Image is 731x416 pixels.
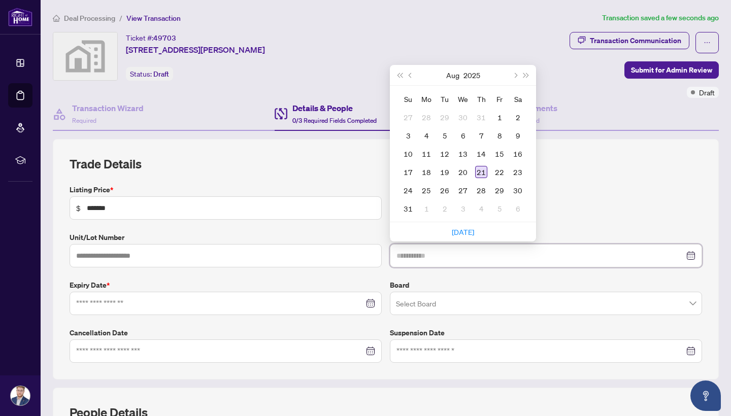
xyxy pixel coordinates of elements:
[72,102,144,114] h4: Transaction Wizard
[472,181,490,199] td: 2025-08-28
[420,129,433,142] div: 4
[399,108,417,126] td: 2025-07-27
[76,202,81,214] span: $
[436,90,454,108] th: Tu
[490,181,509,199] td: 2025-08-29
[402,111,414,123] div: 27
[512,166,524,178] div: 23
[457,148,469,160] div: 13
[690,380,721,411] button: Open asap
[399,163,417,181] td: 2025-08-17
[8,8,32,26] img: logo
[439,148,451,160] div: 12
[475,166,487,178] div: 21
[70,232,382,243] label: Unit/Lot Number
[475,129,487,142] div: 7
[402,202,414,215] div: 31
[512,202,524,215] div: 6
[439,184,451,196] div: 26
[454,199,472,218] td: 2025-09-03
[454,90,472,108] th: We
[405,65,416,85] button: Previous month (PageUp)
[399,90,417,108] th: Su
[704,39,711,46] span: ellipsis
[436,163,454,181] td: 2025-08-19
[472,126,490,145] td: 2025-08-07
[436,126,454,145] td: 2025-08-05
[463,65,480,85] button: Choose a year
[624,61,719,79] button: Submit for Admin Review
[417,145,436,163] td: 2025-08-11
[402,184,414,196] div: 24
[126,67,173,81] div: Status:
[512,129,524,142] div: 9
[472,90,490,108] th: Th
[394,65,405,85] button: Last year (Control + left)
[454,163,472,181] td: 2025-08-20
[475,111,487,123] div: 31
[512,184,524,196] div: 30
[493,111,506,123] div: 1
[631,62,712,78] span: Submit for Admin Review
[699,87,715,98] span: Draft
[509,90,527,108] th: Sa
[439,111,451,123] div: 29
[475,202,487,215] div: 4
[570,32,689,49] button: Transaction Communication
[402,166,414,178] div: 17
[417,108,436,126] td: 2025-07-28
[490,126,509,145] td: 2025-08-08
[153,70,169,79] span: Draft
[399,199,417,218] td: 2025-08-31
[420,111,433,123] div: 28
[457,184,469,196] div: 27
[439,166,451,178] div: 19
[509,145,527,163] td: 2025-08-16
[399,145,417,163] td: 2025-08-10
[119,12,122,24] li: /
[420,184,433,196] div: 25
[70,156,702,172] h2: Trade Details
[475,184,487,196] div: 28
[439,129,451,142] div: 5
[509,163,527,181] td: 2025-08-23
[457,129,469,142] div: 6
[436,108,454,126] td: 2025-07-29
[509,65,520,85] button: Next month (PageDown)
[493,129,506,142] div: 8
[64,14,115,23] span: Deal Processing
[446,65,459,85] button: Choose a month
[475,148,487,160] div: 14
[490,199,509,218] td: 2025-09-05
[521,65,532,85] button: Next year (Control + right)
[452,227,474,236] a: [DATE]
[493,148,506,160] div: 15
[490,145,509,163] td: 2025-08-15
[490,90,509,108] th: Fr
[70,184,382,195] label: Listing Price
[126,44,265,56] span: [STREET_ADDRESS][PERSON_NAME]
[454,145,472,163] td: 2025-08-13
[402,129,414,142] div: 3
[457,111,469,123] div: 30
[493,202,506,215] div: 5
[493,166,506,178] div: 22
[70,327,382,338] label: Cancellation Date
[472,199,490,218] td: 2025-09-04
[420,166,433,178] div: 18
[402,148,414,160] div: 10
[512,111,524,123] div: 2
[509,126,527,145] td: 2025-08-09
[417,163,436,181] td: 2025-08-18
[292,117,377,124] span: 0/3 Required Fields Completed
[53,15,60,22] span: home
[439,202,451,215] div: 2
[472,145,490,163] td: 2025-08-14
[457,202,469,215] div: 3
[454,126,472,145] td: 2025-08-06
[490,163,509,181] td: 2025-08-22
[390,327,702,338] label: Suspension Date
[509,181,527,199] td: 2025-08-30
[417,126,436,145] td: 2025-08-04
[72,117,96,124] span: Required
